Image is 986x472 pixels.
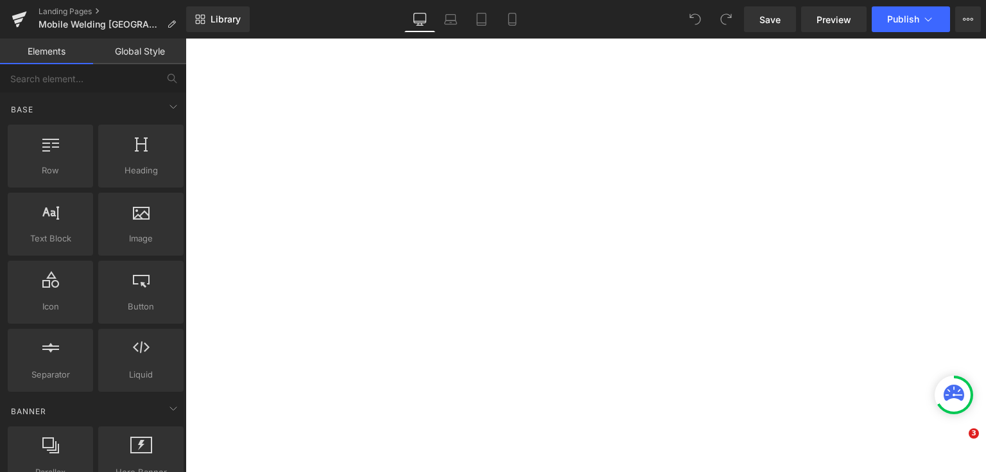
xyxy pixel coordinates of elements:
[955,6,981,32] button: More
[435,6,466,32] a: Laptop
[872,6,950,32] button: Publish
[186,6,250,32] a: New Library
[12,232,89,245] span: Text Block
[102,300,180,313] span: Button
[404,6,435,32] a: Desktop
[12,300,89,313] span: Icon
[12,368,89,381] span: Separator
[102,232,180,245] span: Image
[466,6,497,32] a: Tablet
[942,428,973,459] iframe: Intercom live chat
[497,6,528,32] a: Mobile
[12,164,89,177] span: Row
[887,14,919,24] span: Publish
[211,13,241,25] span: Library
[969,428,979,439] span: 3
[713,6,739,32] button: Redo
[10,405,48,417] span: Banner
[817,13,851,26] span: Preview
[759,13,781,26] span: Save
[39,6,186,17] a: Landing Pages
[801,6,867,32] a: Preview
[102,164,180,177] span: Heading
[93,39,186,64] a: Global Style
[682,6,708,32] button: Undo
[10,103,35,116] span: Base
[102,368,180,381] span: Liquid
[39,19,162,30] span: Mobile Welding [GEOGRAPHIC_DATA]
